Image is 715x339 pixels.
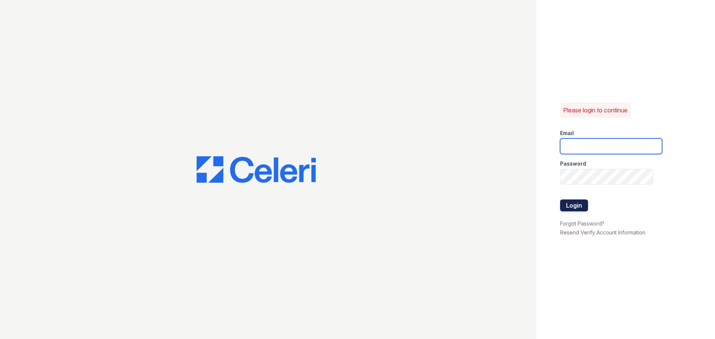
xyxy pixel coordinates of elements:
label: Email [560,129,574,137]
label: Password [560,160,586,167]
p: Please login to continue [563,106,627,115]
a: Forgot Password? [560,220,604,227]
img: CE_Logo_Blue-a8612792a0a2168367f1c8372b55b34899dd931a85d93a1a3d3e32e68fde9ad4.png [197,156,316,183]
button: Login [560,199,588,211]
a: Resend Verify Account Information [560,229,645,236]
